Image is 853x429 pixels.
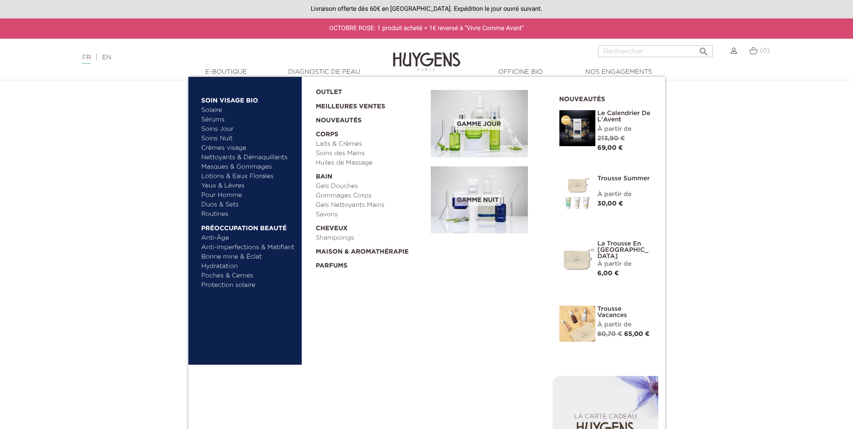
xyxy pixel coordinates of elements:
a: FR [82,54,91,64]
i:  [698,44,709,54]
a: Nos engagements [574,67,664,77]
a: Cheveux [316,219,424,233]
a: Gamme jour [431,90,546,157]
a: Anti-Âge [201,233,295,243]
a: Gamme nuit [431,166,546,234]
a: Nouveautés [316,112,424,125]
a: Gommages Corps [316,191,424,201]
img: routine_nuit_banner.jpg [431,166,528,234]
span: 80,70 € [598,331,622,337]
a: E-Boutique [181,67,271,77]
a: Yeux & Lèvres [201,181,295,191]
div: À partir de [598,259,652,269]
a: Poches & Cernes [201,271,295,281]
a: Parfums [316,257,424,271]
input: Rechercher [598,45,713,57]
button:  [696,43,712,55]
a: Routines [201,210,295,219]
a: OUTLET [316,83,416,97]
h2: Nouveautés [559,93,652,103]
a: Trousse Vacances [598,306,652,318]
span: 30,00 € [598,201,623,207]
span: 213,90 € [598,135,625,142]
span: 6,00 € [598,270,619,277]
a: Gels Douches [316,182,424,191]
a: Huiles de Massage [316,158,424,168]
a: Shampoings [316,233,424,243]
a: Meilleures Ventes [316,97,416,112]
a: Soins Nuit [201,134,287,143]
a: Lotions & Eaux Florales [201,172,295,181]
div: À partir de [598,125,652,134]
h2: Suivez-nous [177,298,676,315]
a: Officine Bio [476,67,566,77]
p: #HUYGENSPARIS [177,322,676,339]
a: Protection solaire [201,281,295,290]
img: routine_jour_banner.jpg [431,90,528,157]
div: À partir de [598,190,652,199]
a: Soins Jour [201,125,295,134]
a: Bonne mine & Éclat [201,252,295,262]
a: Trousse Summer [598,175,652,182]
a: Crèmes visage [201,143,295,153]
span: Gamme nuit [455,195,501,206]
a: Bain [316,168,424,182]
a: Hydratation [201,262,295,271]
img: Huygens [393,38,460,72]
a: Savons [316,210,424,219]
img: Trousse Summer [559,175,595,211]
a: Préoccupation beauté [201,219,295,233]
a: Anti-imperfections & Matifiant [201,243,295,252]
a: EN [102,54,111,61]
h1: La page que vous cherchez n'a pas été trouvée. [177,112,676,129]
a: La Trousse en [GEOGRAPHIC_DATA] [598,241,652,259]
a: Pour Homme [201,191,295,200]
a: Solaire [201,106,295,115]
a: Gels Nettoyants Mains [316,201,424,210]
img: La Trousse vacances [559,306,595,342]
a: Nettoyants & Démaquillants [201,153,295,162]
a: Masques & Gommages [201,162,295,172]
span: Gamme jour [455,119,503,130]
a: Soins des Mains [316,149,424,158]
img: La Trousse en Coton [559,241,595,277]
a: Laits & Crèmes [316,139,424,149]
a: Diagnostic de peau [279,67,369,77]
a: Corps [316,125,424,139]
span: 65,00 € [624,331,650,337]
span: (0) [760,48,770,54]
div: | [78,52,348,63]
span: 69,00 € [598,145,623,151]
a: Le Calendrier de L'Avent [598,110,652,123]
a: Sérums [201,115,295,125]
div: À partir de [598,320,652,330]
a: Duos & Sets [201,200,295,210]
a: Maison & Aromathérapie [316,243,424,257]
img: Le Calendrier de L'Avent [559,110,595,146]
a: Soin Visage Bio [201,91,295,106]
